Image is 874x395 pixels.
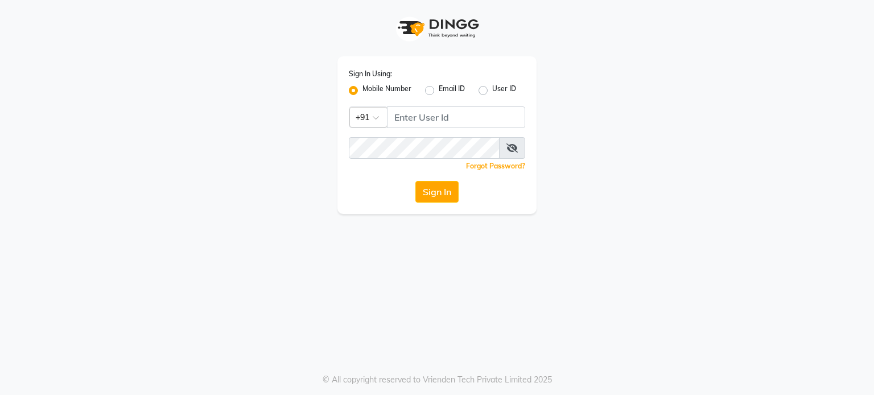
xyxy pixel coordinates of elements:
label: Email ID [439,84,465,97]
label: Mobile Number [362,84,411,97]
label: User ID [492,84,516,97]
button: Sign In [415,181,459,203]
input: Username [349,137,500,159]
label: Sign In Using: [349,69,392,79]
a: Forgot Password? [466,162,525,170]
img: logo1.svg [391,11,483,45]
input: Username [387,106,525,128]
